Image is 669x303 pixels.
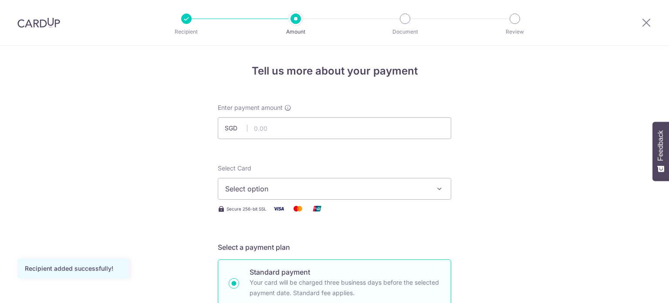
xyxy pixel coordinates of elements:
p: Recipient [154,27,219,36]
img: Union Pay [308,203,326,214]
span: SGD [225,124,247,133]
img: Mastercard [289,203,307,214]
div: Recipient added successfully! [25,264,122,273]
img: CardUp [17,17,60,28]
span: translation missing: en.payables.payment_networks.credit_card.summary.labels.select_card [218,164,251,172]
h5: Select a payment plan [218,242,451,252]
span: Feedback [657,130,665,161]
p: Standard payment [250,267,440,277]
iframe: Opens a widget where you can find more information [613,277,660,299]
img: Visa [270,203,287,214]
h4: Tell us more about your payment [218,63,451,79]
span: Enter payment amount [218,103,283,112]
span: Secure 256-bit SSL [226,205,267,212]
span: Select option [225,184,428,194]
p: Document [373,27,437,36]
input: 0.00 [218,117,451,139]
p: Review [483,27,547,36]
button: Feedback - Show survey [652,122,669,181]
p: Amount [264,27,328,36]
button: Select option [218,178,451,200]
p: Your card will be charged three business days before the selected payment date. Standard fee appl... [250,277,440,298]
